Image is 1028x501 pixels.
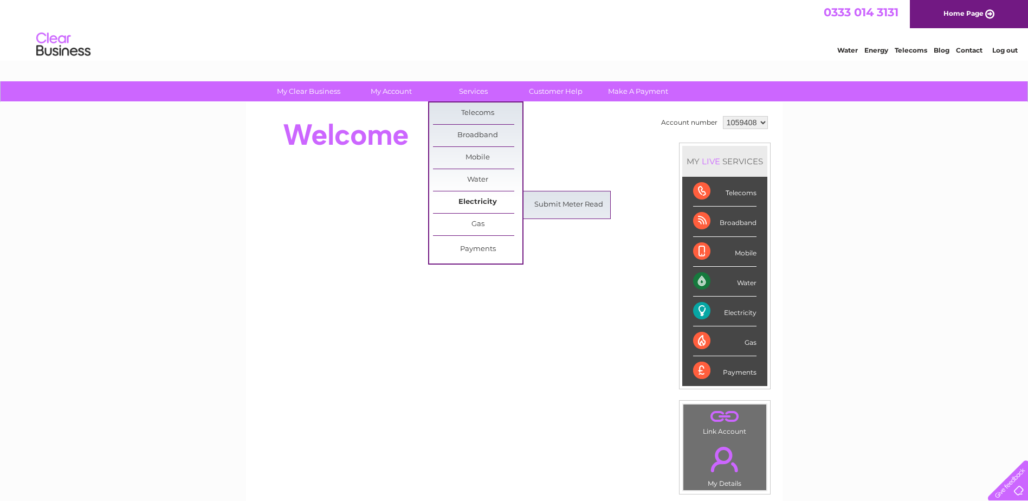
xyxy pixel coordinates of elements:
[524,194,613,216] a: Submit Meter Read
[693,207,757,236] div: Broadband
[956,46,982,54] a: Contact
[36,28,91,61] img: logo.png
[992,46,1018,54] a: Log out
[693,267,757,297] div: Water
[864,46,888,54] a: Energy
[593,81,683,101] a: Make A Payment
[433,102,522,124] a: Telecoms
[433,125,522,146] a: Broadband
[433,214,522,235] a: Gas
[429,81,518,101] a: Services
[682,146,767,177] div: MY SERVICES
[837,46,858,54] a: Water
[686,407,764,426] a: .
[511,81,600,101] a: Customer Help
[895,46,927,54] a: Telecoms
[693,297,757,326] div: Electricity
[693,237,757,267] div: Mobile
[258,6,771,53] div: Clear Business is a trading name of Verastar Limited (registered in [GEOGRAPHIC_DATA] No. 3667643...
[658,113,720,132] td: Account number
[433,147,522,169] a: Mobile
[693,356,757,386] div: Payments
[433,239,522,260] a: Payments
[934,46,949,54] a: Blog
[683,438,767,491] td: My Details
[693,326,757,356] div: Gas
[824,5,898,19] a: 0333 014 3131
[700,156,722,166] div: LIVE
[686,440,764,478] a: .
[433,169,522,191] a: Water
[433,191,522,213] a: Electricity
[683,404,767,438] td: Link Account
[346,81,436,101] a: My Account
[693,177,757,207] div: Telecoms
[264,81,353,101] a: My Clear Business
